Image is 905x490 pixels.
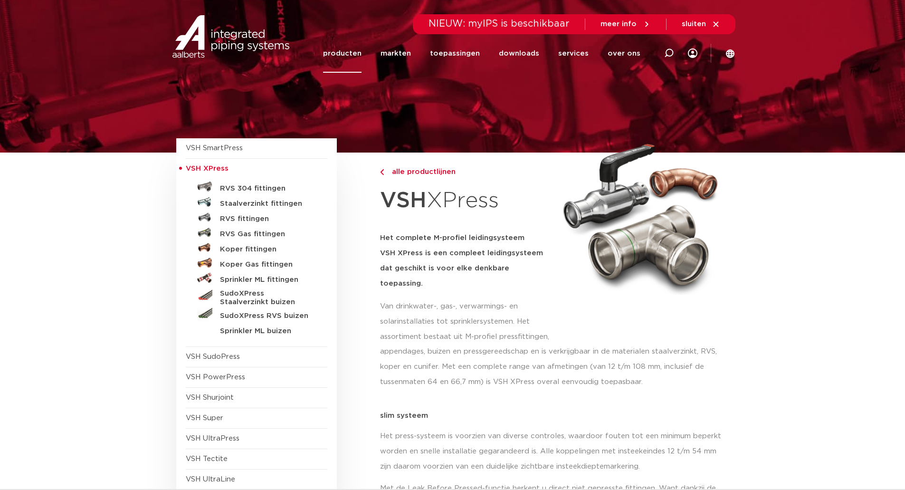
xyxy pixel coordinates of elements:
[608,34,640,73] a: over ons
[682,20,720,29] a: sluiten
[220,312,314,320] h5: SudoXPress RVS buizen
[186,210,327,225] a: RVS fittingen
[380,169,384,175] img: chevron-right.svg
[688,34,697,73] div: my IPS
[558,34,589,73] a: services
[186,394,234,401] a: VSH Shurjoint
[430,34,480,73] a: toepassingen
[220,184,314,193] h5: RVS 304 fittingen
[220,200,314,208] h5: Staalverzinkt fittingen
[220,327,314,336] h5: Sprinkler ML buizen
[682,20,706,28] span: sluiten
[186,455,228,462] a: VSH Tectite
[186,353,240,360] a: VSH SudoPress
[380,344,729,390] p: appendages, buizen en pressgereedschap en is verkrijgbaar in de materialen staalverzinkt, RVS, ko...
[380,166,552,178] a: alle productlijnen
[186,255,327,270] a: Koper Gas fittingen
[186,476,235,483] a: VSH UltraLine
[381,34,411,73] a: markten
[186,179,327,194] a: RVS 304 fittingen
[429,19,570,29] span: NIEUW: myIPS is beschikbaar
[220,245,314,254] h5: Koper fittingen
[600,20,651,29] a: meer info
[380,299,552,345] p: Van drinkwater-, gas-, verwarmings- en solarinstallaties tot sprinklersystemen. Het assortiment b...
[186,270,327,286] a: Sprinkler ML fittingen
[380,412,729,419] p: slim systeem
[600,20,637,28] span: meer info
[380,183,552,219] h1: XPress
[186,414,223,422] a: VSH Super
[186,322,327,337] a: Sprinkler ML buizen
[220,289,314,307] h5: SudoXPress Staalverzinkt buizen
[220,215,314,223] h5: RVS fittingen
[220,230,314,239] h5: RVS Gas fittingen
[186,286,327,307] a: SudoXPress Staalverzinkt buizen
[186,144,243,152] a: VSH SmartPress
[386,168,456,175] span: alle productlijnen
[380,190,427,211] strong: VSH
[380,429,729,474] p: Het press-systeem is voorzien van diverse controles, waardoor fouten tot een minimum beperkt word...
[499,34,539,73] a: downloads
[186,307,327,322] a: SudoXPress RVS buizen
[220,260,314,269] h5: Koper Gas fittingen
[186,374,245,381] a: VSH PowerPress
[186,240,327,255] a: Koper fittingen
[323,34,362,73] a: producten
[323,34,640,73] nav: Menu
[186,225,327,240] a: RVS Gas fittingen
[220,276,314,284] h5: Sprinkler ML fittingen
[186,435,239,442] a: VSH UltraPress
[186,194,327,210] a: Staalverzinkt fittingen
[380,231,552,291] h5: Het complete M-profiel leidingsysteem VSH XPress is een compleet leidingsysteem dat geschikt is v...
[186,165,229,172] span: VSH XPress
